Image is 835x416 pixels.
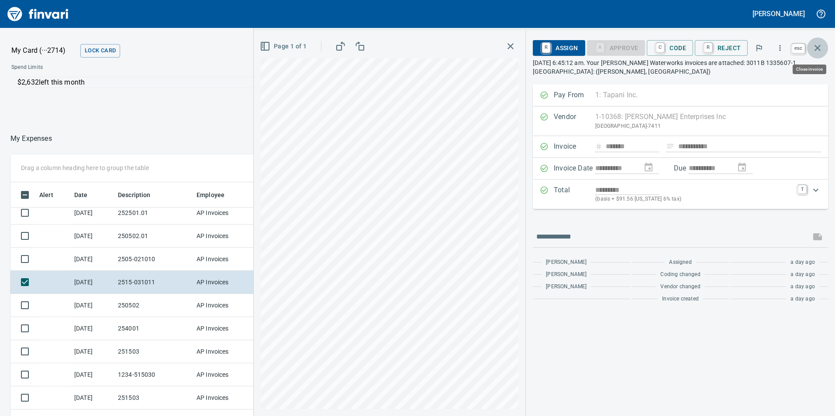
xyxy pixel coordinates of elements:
td: 251503 [114,386,193,409]
td: 252501.01 [114,201,193,225]
td: [DATE] [71,317,114,340]
td: AP Invoices [193,386,259,409]
td: 251503 [114,340,193,363]
span: Date [74,190,99,200]
h5: [PERSON_NAME] [752,9,805,18]
p: My Expenses [10,133,52,144]
span: [PERSON_NAME] [546,258,587,267]
td: [DATE] [71,248,114,271]
span: Description [118,190,151,200]
button: [PERSON_NAME] [750,7,807,20]
td: AP Invoices [193,201,259,225]
td: [DATE] [71,294,114,317]
td: AP Invoices [193,225,259,248]
button: Page 1 of 1 [258,38,310,55]
span: Assigned [669,258,691,267]
p: My Card (···2714) [11,45,77,56]
span: Date [74,190,88,200]
a: C [656,43,664,52]
span: Employee [197,190,224,200]
span: a day ago [790,283,815,291]
nav: breadcrumb [10,133,52,144]
td: 254001 [114,317,193,340]
td: [DATE] [71,386,114,409]
span: Alert [39,190,65,200]
td: AP Invoices [193,248,259,271]
td: [DATE] [71,363,114,386]
td: AP Invoices [193,271,259,294]
button: Flag [749,38,769,58]
td: [DATE] [71,340,114,363]
span: Alert [39,190,53,200]
a: T [798,185,807,194]
a: R [704,43,712,52]
td: AP Invoices [193,363,259,386]
button: RReject [695,40,748,56]
a: R [542,43,550,52]
td: 250502 [114,294,193,317]
td: [DATE] [71,271,114,294]
div: Coding Required [587,44,645,51]
button: Lock Card [80,44,120,58]
span: Assign [540,41,578,55]
td: [DATE] [71,201,114,225]
span: Reject [702,41,741,55]
td: 2505-021010 [114,248,193,271]
span: a day ago [790,258,815,267]
span: [PERSON_NAME] [546,283,587,291]
span: Invoice created [662,295,699,303]
a: esc [792,44,805,53]
td: AP Invoices [193,340,259,363]
p: $2,632 left this month [17,77,291,88]
img: Finvari [5,3,71,24]
p: Total [554,185,595,204]
p: Online allowed [4,88,297,97]
p: Drag a column heading here to group the table [21,164,149,172]
span: a day ago [790,295,815,303]
span: Spend Limits [11,63,169,72]
button: CCode [647,40,693,56]
td: AP Invoices [193,317,259,340]
span: Vendor changed [660,283,700,291]
span: Lock Card [85,46,116,56]
div: Expand [533,180,828,209]
td: 1234-515030 [114,363,193,386]
p: (basis + $91.56 [US_STATE] 6% tax) [595,195,793,204]
p: [DATE] 6:45:12 am. Your [PERSON_NAME] Waterworks invoices are attached: 3011B 1335607-1. [GEOGRAP... [533,58,828,76]
span: [PERSON_NAME] [546,270,587,279]
span: Employee [197,190,236,200]
span: This records your message into the invoice and notifies anyone mentioned [807,226,828,247]
span: a day ago [790,270,815,279]
td: 2515-031011 [114,271,193,294]
span: Page 1 of 1 [262,41,307,52]
td: AP Invoices [193,294,259,317]
span: Code [654,41,686,55]
span: Coding changed [660,270,700,279]
td: [DATE] [71,225,114,248]
td: 250502.01 [114,225,193,248]
span: Description [118,190,162,200]
button: RAssign [533,40,585,56]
